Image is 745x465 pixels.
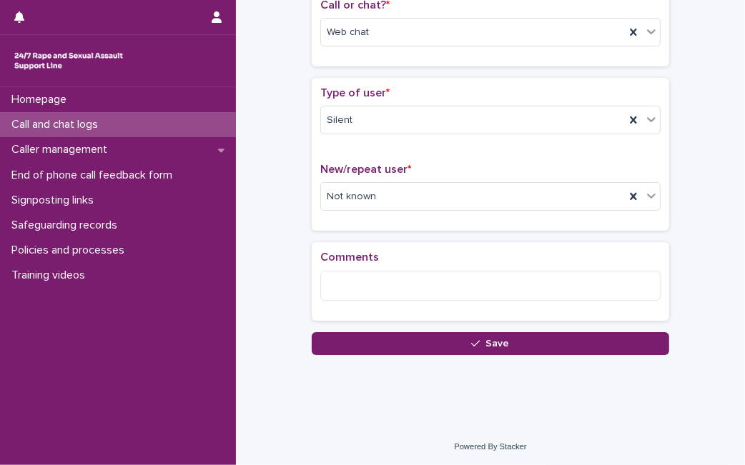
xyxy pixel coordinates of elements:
[486,339,510,349] span: Save
[320,164,411,175] span: New/repeat user
[320,87,390,99] span: Type of user
[6,194,105,207] p: Signposting links
[312,332,669,355] button: Save
[6,219,129,232] p: Safeguarding records
[327,113,352,128] span: Silent
[6,93,78,106] p: Homepage
[320,251,379,263] span: Comments
[6,118,109,131] p: Call and chat logs
[327,189,376,204] span: Not known
[6,244,136,257] p: Policies and processes
[327,25,369,40] span: Web chat
[6,143,119,156] p: Caller management
[11,46,126,75] img: rhQMoQhaT3yELyF149Cw
[454,442,526,451] a: Powered By Stacker
[6,269,97,282] p: Training videos
[6,169,184,182] p: End of phone call feedback form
